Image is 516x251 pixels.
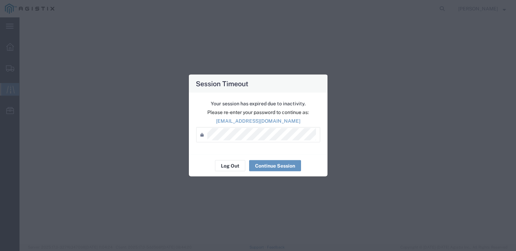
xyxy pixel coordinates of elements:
p: Please re-enter your password to continue as: [196,109,320,116]
p: [EMAIL_ADDRESS][DOMAIN_NAME] [196,118,320,125]
p: Your session has expired due to inactivity. [196,100,320,107]
h4: Session Timeout [196,79,248,89]
button: Continue Session [249,160,301,171]
button: Log Out [215,160,245,171]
